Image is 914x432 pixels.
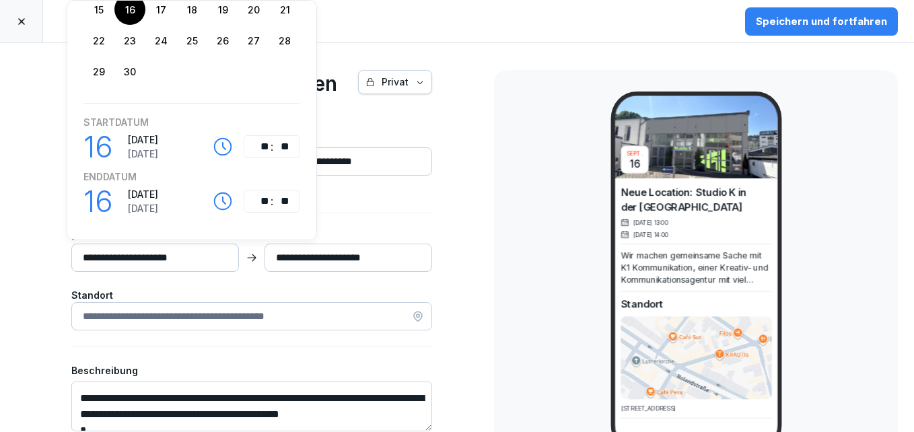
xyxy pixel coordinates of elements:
div: ⁩ [290,139,291,155]
div: ⁩ [290,193,291,209]
p: [STREET_ADDRESS] [621,404,771,413]
div: 16 [83,124,117,169]
div: Mittwoch, 24. September 2025 [145,25,176,56]
div: Minute, Time [274,193,290,209]
div: Time [244,190,300,213]
div: Samstag, 27. September 2025 [238,25,269,56]
h2: Neue Location: Studio K in der [GEOGRAPHIC_DATA] [621,185,771,215]
div: ⁦ [252,139,254,155]
h2: Standort [621,297,771,312]
div: Freitag, 26. September 2025 [207,25,238,56]
div: 22 [83,25,114,56]
div: 24 [145,25,176,56]
div: 30 [114,56,145,87]
div: Stunde, Time [254,193,270,209]
div: 23 [114,25,145,56]
label: Startdatum [83,120,300,124]
p: Wir machen gemeinsame Sache mit K1 Kommunikation, einer Kreativ- und Kommunikationsagentur mit vi... [621,249,771,286]
div: ⁦ [252,193,254,209]
p: [DATE] 13:00 [633,218,668,227]
div: Sonntag, 28. September 2025 [269,25,300,56]
div: Time [244,135,300,158]
div: Donnerstag, 25. September 2025 [176,25,207,56]
div: 16 [83,179,117,223]
div: : [270,139,274,155]
img: zjcpeb6mc8cov033lb22hk0l.png [614,96,777,178]
p: 16 [629,158,639,170]
p: [DATE] [128,187,202,201]
div: Montag, 22. September 2025 [83,25,114,56]
div: Speichern und fortfahren [756,14,887,29]
label: Beschreibung [71,363,432,377]
div: 26 [207,25,238,56]
div: Minute, Time [274,139,290,155]
label: Enddatum [83,174,300,179]
p: [DATE] [128,133,202,147]
span: Standort [71,289,113,301]
p: [DATE] [128,201,202,215]
div: Stunde, Time [254,139,270,155]
div: Dienstag, 30. September 2025 [114,56,145,87]
p: Sept. [626,149,643,157]
div: 27 [238,25,269,56]
div: 25 [176,25,207,56]
div: 28 [269,25,300,56]
div: Montag, 29. September 2025 [83,56,114,87]
div: : [270,193,274,209]
button: Speichern und fortfahren [745,7,898,36]
div: Dienstag, 23. September 2025 [114,25,145,56]
div: Privat [365,75,425,89]
div: 29 [83,56,114,87]
p: [DATE] 14:00 [633,230,668,239]
p: [DATE] [128,147,202,161]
